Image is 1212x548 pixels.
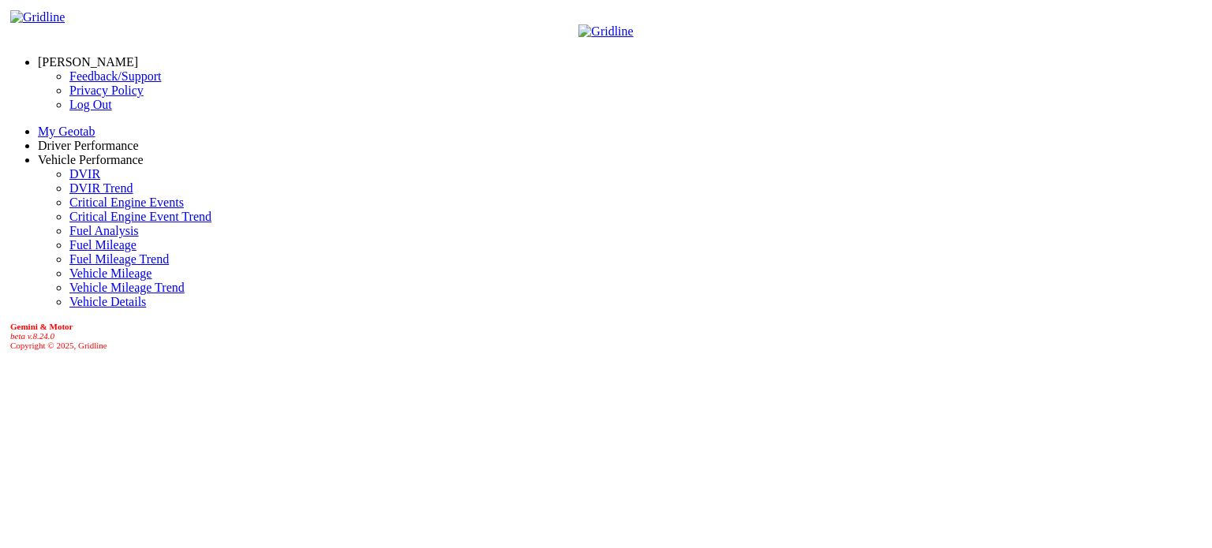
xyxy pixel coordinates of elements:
[69,181,133,195] a: DVIR Trend
[69,98,112,111] a: Log Out
[38,139,139,152] a: Driver Performance
[10,322,73,331] b: Gemini & Motor
[69,69,161,83] a: Feedback/Support
[10,331,54,341] i: beta v.8.24.0
[69,267,151,280] a: Vehicle Mileage
[578,24,633,39] img: Gridline
[10,322,1206,350] div: Copyright © 2025, Gridline
[69,84,144,97] a: Privacy Policy
[38,55,138,69] a: [PERSON_NAME]
[69,210,211,223] a: Critical Engine Event Trend
[38,153,144,166] a: Vehicle Performance
[10,10,65,24] img: Gridline
[69,167,100,181] a: DVIR
[69,224,139,237] a: Fuel Analysis
[69,196,184,209] a: Critical Engine Events
[69,281,185,294] a: Vehicle Mileage Trend
[69,252,169,266] a: Fuel Mileage Trend
[69,295,146,308] a: Vehicle Details
[38,125,95,138] a: My Geotab
[69,238,137,252] a: Fuel Mileage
